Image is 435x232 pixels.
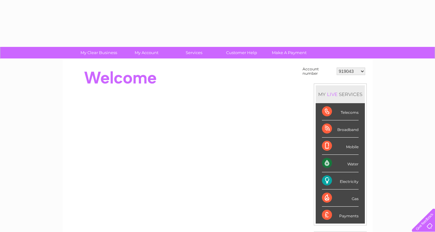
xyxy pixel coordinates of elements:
a: Make A Payment [263,47,315,58]
a: Services [168,47,220,58]
div: Payments [322,207,359,224]
div: MY SERVICES [316,85,365,103]
div: Broadband [322,120,359,138]
div: Water [322,155,359,172]
a: My Clear Business [73,47,125,58]
div: Electricity [322,172,359,189]
div: Mobile [322,138,359,155]
a: My Account [121,47,172,58]
td: Account number [301,65,335,77]
a: Customer Help [216,47,267,58]
div: Telecoms [322,103,359,120]
div: LIVE [326,91,339,97]
div: Gas [322,189,359,207]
